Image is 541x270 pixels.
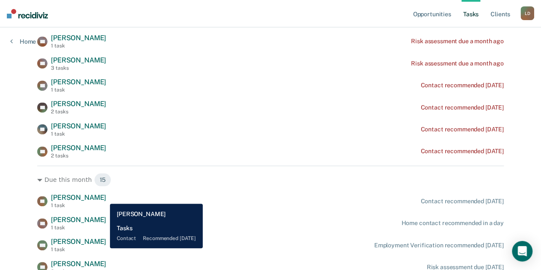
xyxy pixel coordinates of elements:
div: Contact recommended [DATE] [420,198,503,205]
div: Contact recommended [DATE] [420,104,503,111]
div: 1 task [51,87,106,93]
div: Due this month 15 [37,173,504,187]
span: [PERSON_NAME] [51,122,106,130]
div: 2 tasks [51,109,106,115]
div: 1 task [51,246,106,252]
div: 2 tasks [51,153,106,159]
div: Contact recommended [DATE] [420,126,503,133]
button: LD [520,6,534,20]
div: Contact recommended [DATE] [420,148,503,155]
img: Recidiviz [7,9,48,18]
span: [PERSON_NAME] [51,193,106,202]
span: [PERSON_NAME] [51,237,106,246]
span: [PERSON_NAME] [51,144,106,152]
div: 1 task [51,43,106,49]
div: Employment Verification recommended [DATE] [374,242,504,249]
div: Risk assessment due a month ago [411,38,504,45]
span: [PERSON_NAME] [51,100,106,108]
span: [PERSON_NAME] [51,260,106,268]
div: L D [520,6,534,20]
span: [PERSON_NAME] [51,56,106,64]
div: Risk assessment due a month ago [411,60,504,67]
div: 1 task [51,225,106,231]
div: Home contact recommended in a day [401,220,503,227]
div: 3 tasks [51,65,106,71]
span: 15 [94,173,112,187]
div: 1 task [51,202,106,208]
span: [PERSON_NAME] [51,216,106,224]
a: Home [10,38,36,45]
div: 1 task [51,131,106,137]
span: [PERSON_NAME] [51,34,106,42]
div: Open Intercom Messenger [512,241,532,261]
span: [PERSON_NAME] [51,78,106,86]
div: Contact recommended [DATE] [420,82,503,89]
